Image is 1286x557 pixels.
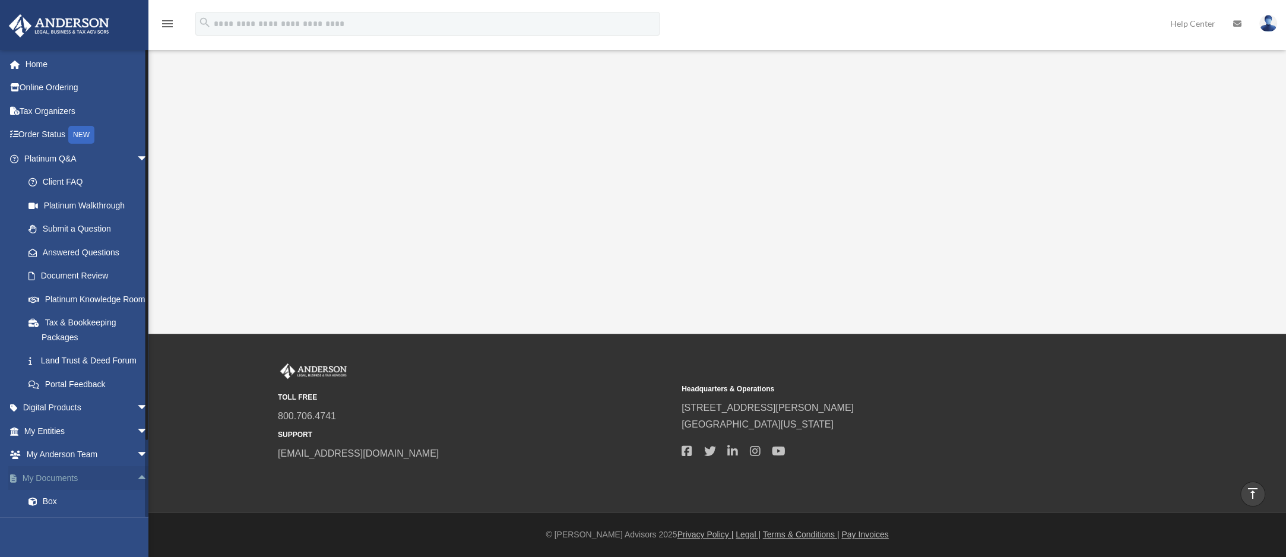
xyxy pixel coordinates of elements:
[137,443,160,467] span: arrow_drop_down
[763,530,840,539] a: Terms & Conditions |
[17,349,166,373] a: Land Trust & Deed Forum
[8,466,166,490] a: My Documentsarrow_drop_up
[278,363,349,379] img: Anderson Advisors Platinum Portal
[677,530,734,539] a: Privacy Policy |
[198,16,211,29] i: search
[278,411,336,421] a: 800.706.4741
[17,311,166,349] a: Tax & Bookkeeping Packages
[68,126,94,144] div: NEW
[8,52,166,76] a: Home
[8,99,166,123] a: Tax Organizers
[148,527,1286,542] div: © [PERSON_NAME] Advisors 2025
[17,513,166,537] a: Meeting Minutes
[8,76,166,100] a: Online Ordering
[137,147,160,171] span: arrow_drop_down
[8,443,166,467] a: My Anderson Teamarrow_drop_down
[8,147,166,170] a: Platinum Q&Aarrow_drop_down
[8,396,166,420] a: Digital Productsarrow_drop_down
[5,14,113,37] img: Anderson Advisors Platinum Portal
[137,396,160,420] span: arrow_drop_down
[17,194,160,217] a: Platinum Walkthrough
[736,530,761,539] a: Legal |
[17,240,166,264] a: Answered Questions
[137,466,160,490] span: arrow_drop_up
[17,490,166,514] a: Box
[137,419,160,444] span: arrow_drop_down
[841,530,888,539] a: Pay Invoices
[682,403,854,413] a: [STREET_ADDRESS][PERSON_NAME]
[17,264,166,288] a: Document Review
[278,391,673,404] small: TOLL FREE
[8,123,166,147] a: Order StatusNEW
[1259,15,1277,32] img: User Pic
[682,419,834,429] a: [GEOGRAPHIC_DATA][US_STATE]
[1246,486,1260,501] i: vertical_align_top
[278,448,439,458] a: [EMAIL_ADDRESS][DOMAIN_NAME]
[17,372,166,396] a: Portal Feedback
[17,170,166,194] a: Client FAQ
[160,17,175,31] i: menu
[278,429,673,441] small: SUPPORT
[1240,482,1265,507] a: vertical_align_top
[17,217,166,241] a: Submit a Question
[8,419,166,443] a: My Entitiesarrow_drop_down
[682,383,1077,395] small: Headquarters & Operations
[160,21,175,31] a: menu
[17,287,166,311] a: Platinum Knowledge Room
